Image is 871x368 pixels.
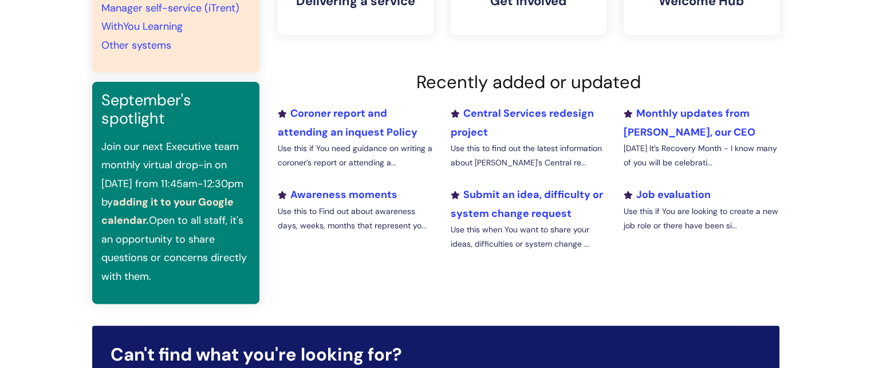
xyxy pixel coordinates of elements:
p: Use this if You are looking to create a new job role or there have been si... [623,204,779,233]
a: Manager self-service (iTrent) [101,1,239,15]
a: Awareness moments [278,188,397,201]
a: Monthly updates from [PERSON_NAME], our CEO [623,106,755,139]
a: Coroner report and attending an inquest Policy [278,106,417,139]
p: Use this to find out the latest information about [PERSON_NAME]'s Central re... [450,141,606,170]
a: Central Services redesign project [450,106,593,139]
p: [DATE] It’s Recovery Month - I know many of you will be celebrati... [623,141,779,170]
p: Use this to Find out about awareness days, weeks, months that represent yo... [278,204,433,233]
a: WithYou Learning [101,19,183,33]
h2: Recently added or updated [278,72,779,93]
a: Submit an idea, difficulty or system change request [450,188,602,220]
p: Join our next Executive team monthly virtual drop-in on [DATE] from 11:45am-12:30pm by Open to al... [101,137,250,286]
a: Other systems [101,38,171,52]
p: Use this if You need guidance on writing a coroner’s report or attending a... [278,141,433,170]
h3: September's spotlight [101,91,250,128]
p: Use this when You want to share your ideas, difficulties or system change ... [450,223,606,251]
a: Job evaluation [623,188,710,201]
a: adding it to your Google calendar. [101,195,234,227]
h2: Can't find what you're looking for? [111,344,761,365]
